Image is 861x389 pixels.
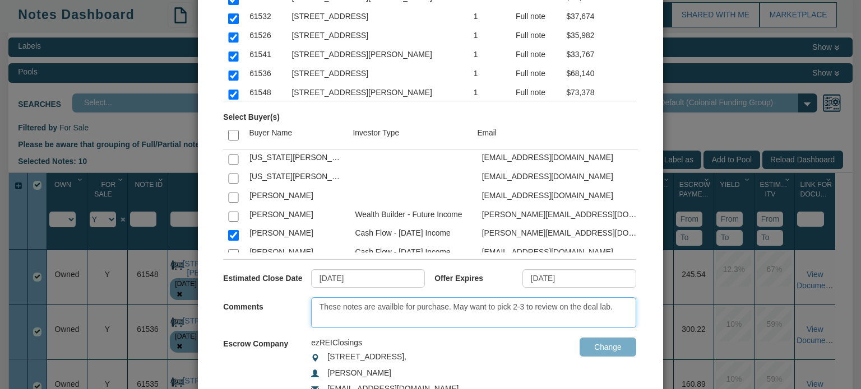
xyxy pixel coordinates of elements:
[476,225,646,244] td: [PERSON_NAME][EMAIL_ADDRESS][DOMAIN_NAME]
[244,123,348,149] td: Buyer Name
[511,84,561,103] td: Full note
[561,84,646,103] td: $73,378
[580,338,636,357] input: Change
[468,27,510,46] td: 1
[286,46,468,65] td: [STREET_ADDRESS][PERSON_NAME]
[434,269,522,284] label: Offer Expires
[244,84,286,103] td: 61548
[244,168,350,187] td: [US_STATE][PERSON_NAME]
[244,8,286,27] td: 61532
[561,27,646,46] td: $35,982
[286,65,468,84] td: [STREET_ADDRESS]
[476,206,646,225] td: [PERSON_NAME][EMAIL_ADDRESS][DOMAIN_NAME]
[468,8,510,27] td: 1
[327,352,406,361] span: [STREET_ADDRESS],
[286,27,468,46] td: [STREET_ADDRESS]
[223,269,311,284] label: Estimated Close Date
[244,46,286,65] td: 61541
[468,46,510,65] td: 1
[244,65,286,84] td: 61536
[348,123,472,149] td: Investor Type
[350,206,476,225] td: Wealth Builder - Future Income
[286,8,468,27] td: [STREET_ADDRESS]
[244,187,350,206] td: [PERSON_NAME]
[561,46,646,65] td: $33,767
[476,168,646,187] td: [EMAIL_ADDRESS][DOMAIN_NAME]
[223,297,311,312] label: Comments
[476,187,646,206] td: [EMAIL_ADDRESS][DOMAIN_NAME]
[244,225,350,244] td: [PERSON_NAME]
[244,244,350,263] td: [PERSON_NAME]
[244,27,286,46] td: 61526
[511,27,561,46] td: Full note
[244,149,350,168] td: [US_STATE][PERSON_NAME]
[350,225,476,244] td: Cash Flow - [DATE] Income
[311,338,522,349] div: ezREIClosings
[522,269,636,288] input: MM/DD/YYYY
[561,8,646,27] td: $37,674
[476,244,646,263] td: [EMAIL_ADDRESS][DOMAIN_NAME]
[244,206,350,225] td: [PERSON_NAME]
[511,65,561,84] td: Full note
[468,84,510,103] td: 1
[561,65,646,84] td: $68,140
[476,149,646,168] td: [EMAIL_ADDRESS][DOMAIN_NAME]
[350,244,476,263] td: Cash Flow - [DATE] Income
[223,334,288,349] label: Escrow Company
[327,368,391,377] span: [PERSON_NAME]
[311,269,425,288] input: MM/DD/YYYY
[511,8,561,27] td: Full note
[511,46,561,65] td: Full note
[468,65,510,84] td: 1
[223,107,280,123] label: Select Buyer(s)
[472,123,638,149] td: Email
[286,84,468,103] td: [STREET_ADDRESS][PERSON_NAME]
